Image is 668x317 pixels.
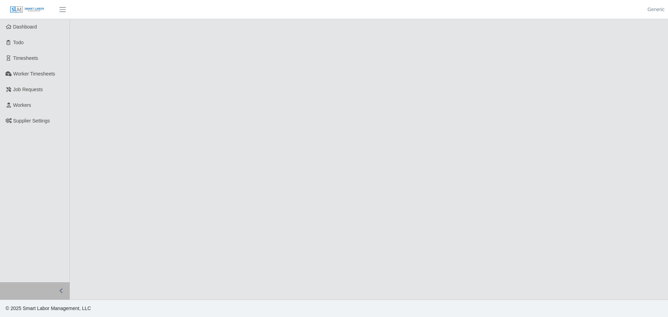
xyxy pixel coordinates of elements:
span: Dashboard [13,24,37,30]
span: Worker Timesheets [13,71,55,77]
span: Workers [13,102,31,108]
span: Todo [13,40,24,45]
span: Job Requests [13,87,43,92]
span: Timesheets [13,55,38,61]
a: Generic [647,6,665,13]
span: Supplier Settings [13,118,50,124]
span: © 2025 Smart Labor Management, LLC [6,306,91,311]
img: SLM Logo [10,6,45,14]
